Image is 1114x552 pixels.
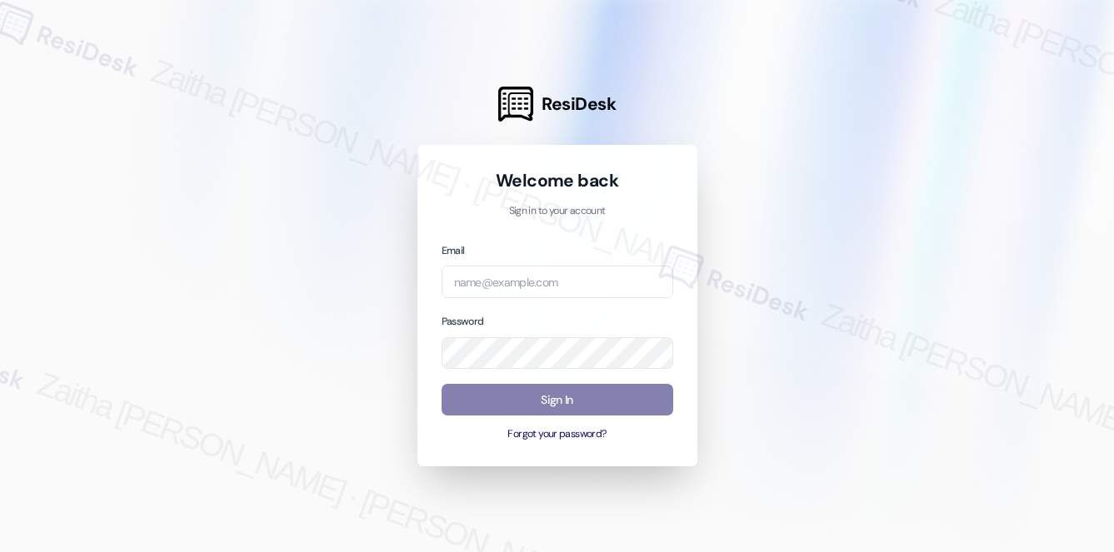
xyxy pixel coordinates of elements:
button: Sign In [442,384,673,416]
label: Password [442,315,484,328]
button: Forgot your password? [442,427,673,442]
label: Email [442,244,465,257]
span: ResiDesk [542,92,616,116]
input: name@example.com [442,266,673,298]
p: Sign in to your account [442,204,673,219]
img: ResiDesk Logo [498,87,533,122]
h1: Welcome back [442,169,673,192]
